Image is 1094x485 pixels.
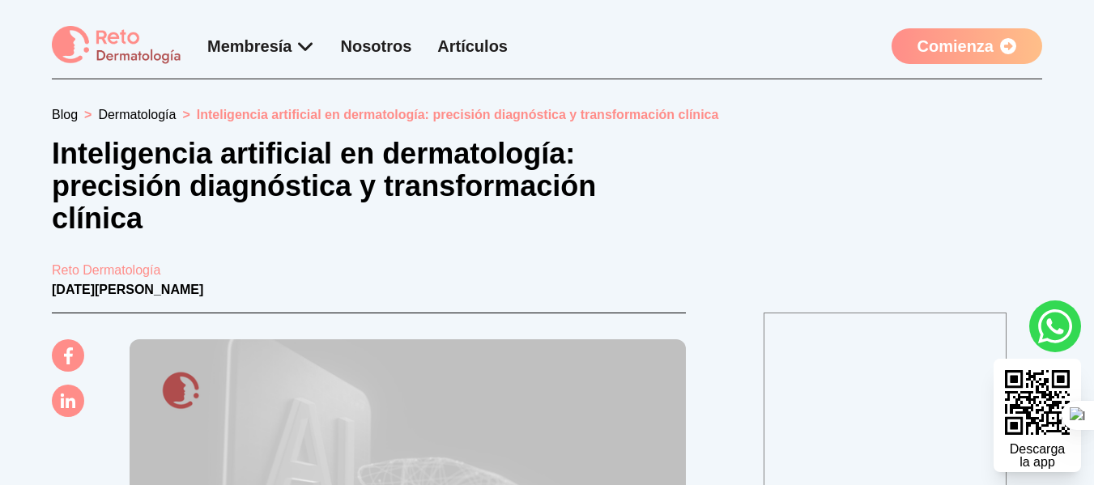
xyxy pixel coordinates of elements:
[52,26,181,66] img: logo Reto dermatología
[1029,300,1081,352] a: whatsapp button
[207,35,315,57] div: Membresía
[98,108,176,121] a: Dermatología
[892,28,1042,64] a: Comienza
[52,280,1042,300] p: [DATE][PERSON_NAME]
[437,37,508,55] a: Artículos
[1010,443,1065,469] div: Descarga la app
[84,108,92,121] span: >
[52,108,78,121] a: Blog
[182,108,189,121] span: >
[341,37,412,55] a: Nosotros
[197,108,719,121] span: Inteligencia artificial en dermatología: precisión diagnóstica y transformación clínica
[52,138,674,235] h1: Inteligencia artificial en dermatología: precisión diagnóstica y transformación clínica
[52,261,1042,280] a: Reto Dermatología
